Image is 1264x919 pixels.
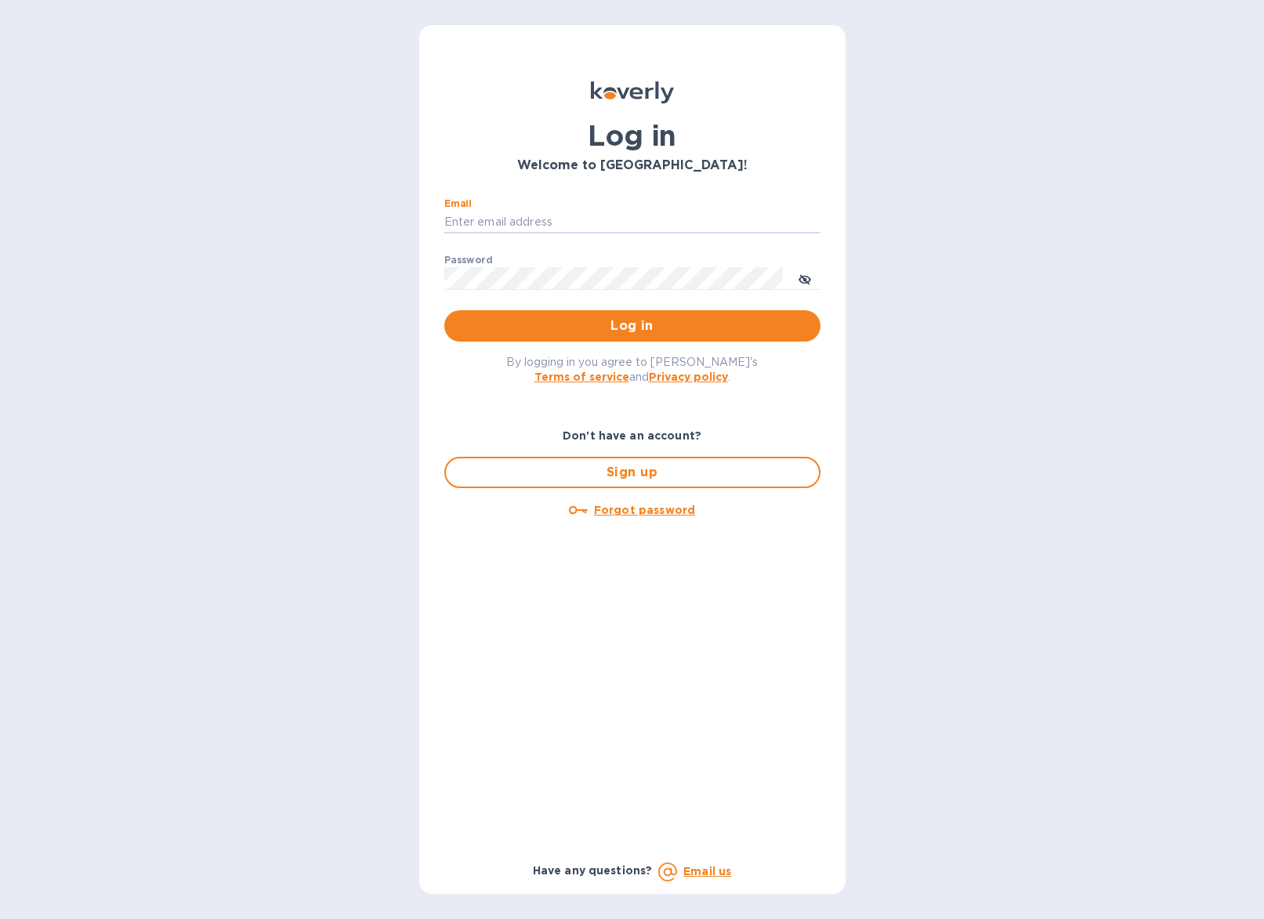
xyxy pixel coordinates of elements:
[444,158,820,173] h3: Welcome to [GEOGRAPHIC_DATA]!
[458,463,806,482] span: Sign up
[444,211,820,234] input: Enter email address
[533,864,653,877] b: Have any questions?
[683,865,731,877] a: Email us
[591,81,674,103] img: Koverly
[444,255,492,265] label: Password
[444,457,820,488] button: Sign up
[444,119,820,152] h1: Log in
[444,310,820,342] button: Log in
[457,317,808,335] span: Log in
[649,371,728,383] a: Privacy policy
[563,429,701,442] b: Don't have an account?
[444,199,472,208] label: Email
[534,371,629,383] a: Terms of service
[506,356,758,383] span: By logging in you agree to [PERSON_NAME]'s and .
[789,262,820,294] button: toggle password visibility
[594,504,695,516] u: Forgot password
